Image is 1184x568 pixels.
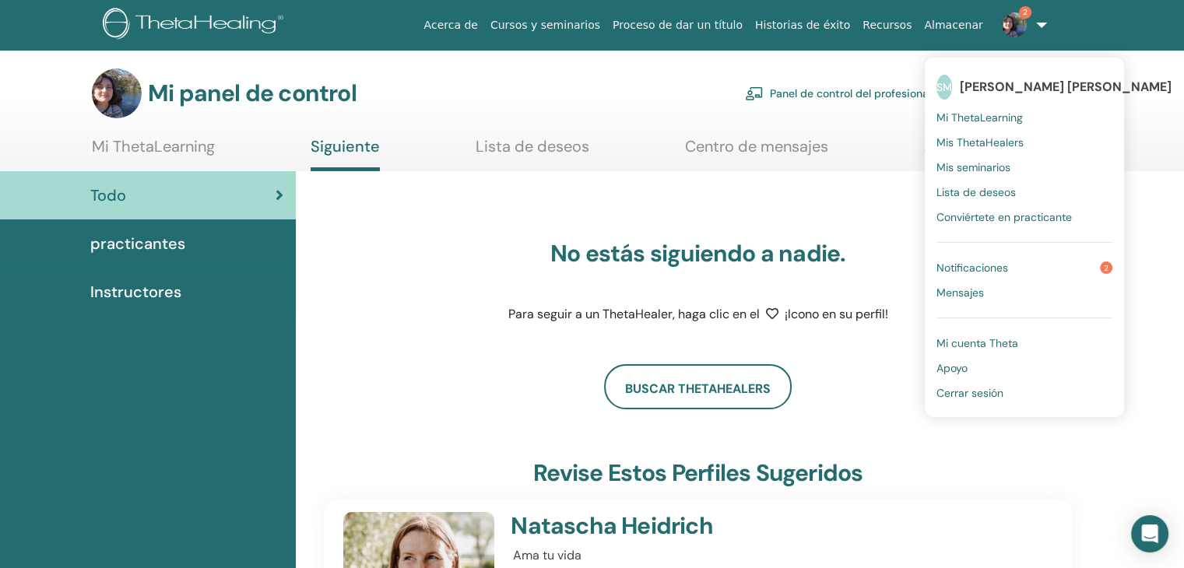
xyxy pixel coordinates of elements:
font: Historias de éxito [755,19,850,31]
font: Centro de mensajes [685,136,828,156]
font: Mi ThetaLearning [92,136,215,156]
div: Abrir Intercom Messenger [1131,515,1168,552]
a: Acerca de [418,11,484,40]
a: Mensajes [936,280,1112,305]
font: Revise estos perfiles sugeridos [533,458,863,488]
font: Instructores [90,282,181,302]
font: Para seguir a un ThetaHealer, haga clic en el [508,306,760,322]
font: Conviértete en practicante [936,210,1072,224]
a: Mi ThetaLearning [936,105,1112,130]
font: No estás siguiendo a nadie. [550,238,845,268]
a: Cerrar sesión [936,380,1112,405]
a: Cursos y seminarios [484,11,606,40]
font: Proceso de dar un título [613,19,743,31]
a: Notificaciones2 [936,255,1112,280]
font: Mi ThetaLearning [936,110,1023,124]
a: Almacenar [918,11,989,40]
font: Acerca de [424,19,478,31]
font: Natascha [511,510,617,541]
font: Cursos y seminarios [490,19,600,31]
a: Conviértete en practicante [936,205,1112,230]
font: SM [936,80,952,94]
font: Almacenar [924,19,982,31]
font: Mi panel de control [148,78,357,108]
a: Mi cuenta Theta [936,331,1112,356]
font: Mis ThetaHealers [936,135,1024,149]
a: Proceso de dar un título [606,11,749,40]
font: Todo [90,185,126,205]
a: Mis ThetaHealers [936,130,1112,155]
a: Lista de deseos [936,180,1112,205]
a: Mis seminarios [936,155,1112,180]
a: Mi ThetaLearning [92,137,215,167]
font: Mis seminarios [936,160,1010,174]
a: Ayuda y recursos [924,137,1047,167]
ul: 2 [925,58,1124,417]
font: 2 [1104,263,1108,273]
font: [PERSON_NAME] [PERSON_NAME] [960,79,1172,95]
img: default.jpg [1002,12,1027,37]
font: Recursos [863,19,912,31]
a: Recursos [856,11,918,40]
font: Panel de control del profesional [770,87,931,101]
a: Lista de deseos [476,137,589,167]
a: Siguiente [311,137,380,171]
font: Mensajes [936,286,984,300]
a: SM[PERSON_NAME] [PERSON_NAME] [936,69,1112,105]
img: logo.png [103,8,289,43]
img: chalkboard-teacher.svg [745,86,764,100]
font: Lista de deseos [936,185,1016,199]
font: Ama tu vida [513,547,581,563]
a: Historias de éxito [749,11,856,40]
font: 2 [1023,7,1028,17]
font: Notificaciones [936,261,1008,275]
a: Buscar ThetaHealers [604,364,792,409]
font: Heidrich [621,510,713,541]
font: Cerrar sesión [936,386,1003,400]
font: Buscar ThetaHealers [625,380,771,396]
font: Lista de deseos [476,136,589,156]
font: Siguiente [311,136,380,156]
a: Apoyo [936,356,1112,380]
font: ¡Icono en su perfil! [785,306,888,322]
font: practicantes [90,233,185,254]
font: Ayuda y recursos [924,136,1047,156]
a: Panel de control del profesional [745,76,931,110]
img: default.jpg [92,68,142,118]
a: Centro de mensajes [685,137,828,167]
font: Apoyo [936,361,968,375]
font: Mi cuenta Theta [936,336,1018,350]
